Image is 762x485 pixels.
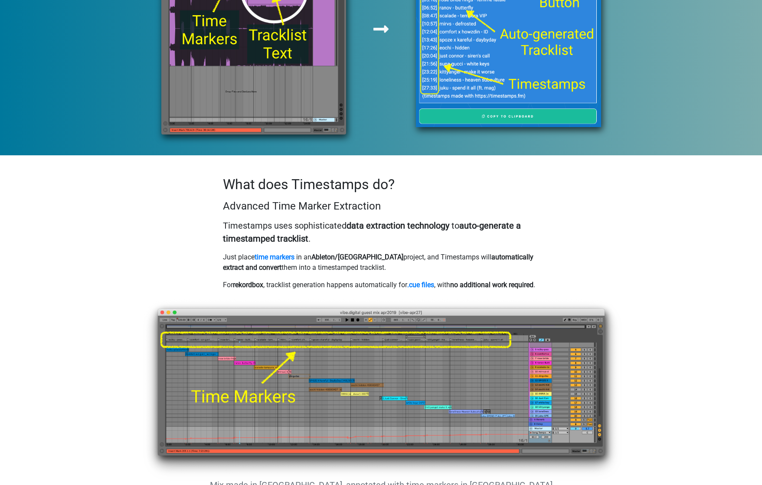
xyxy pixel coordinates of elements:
a: .cue files [407,281,434,289]
img: ableton%20screenshot.png [141,297,622,478]
h2: What does Timestamps do? [223,176,540,193]
strong: Ableton/[GEOGRAPHIC_DATA] [311,253,403,261]
a: time markers [255,253,294,261]
p: Just place in an project, and Timestamps will them into a timestamped tracklist. [223,252,540,273]
strong: rekordbox [233,281,263,289]
strong: no additional work required [450,281,533,289]
strong: data extraction technology [347,220,449,231]
iframe: Drift Widget Chat Controller [719,442,752,475]
h4: Advanced Time Marker Extraction [223,200,540,213]
p: Timestamps uses sophisticated to . [223,219,540,245]
p: For , tracklist generation happens automatically for , with . [223,280,540,290]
